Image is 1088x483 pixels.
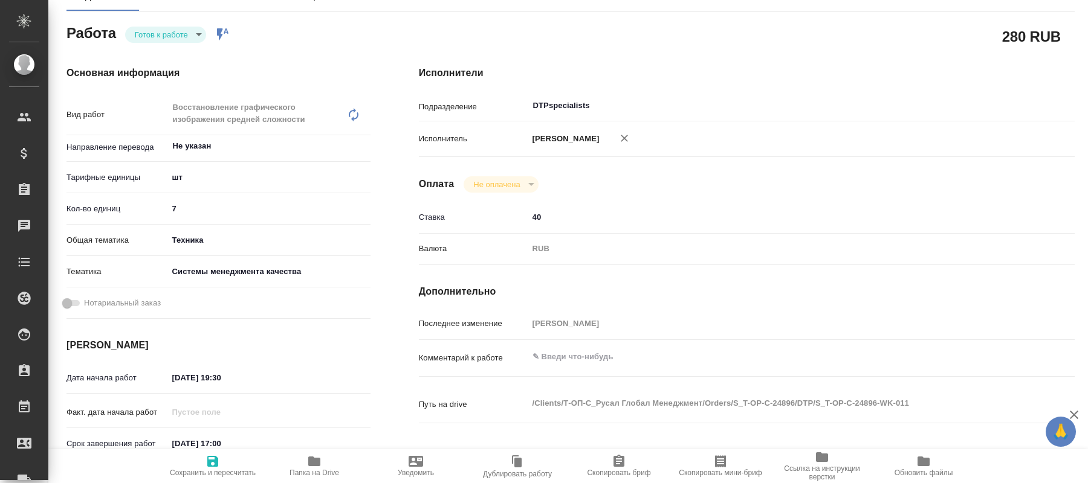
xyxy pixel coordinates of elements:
input: Пустое поле [528,315,1020,332]
input: Пустое поле [168,403,274,421]
button: Не оплачена [470,179,523,190]
div: Готов к работе [464,176,538,193]
h4: Основная информация [66,66,371,80]
p: Тематика [66,266,168,278]
h2: 280 RUB [1002,26,1061,46]
p: Последнее изменение [419,318,528,330]
span: Обновить файлы [895,469,953,477]
h4: Исполнители [419,66,1075,80]
button: Open [1014,104,1016,107]
p: Срок завершения работ [66,438,168,450]
span: Дублировать работу [483,470,552,478]
p: Факт. дата начала работ [66,406,168,418]
button: Папка на Drive [264,449,365,483]
span: 🙏 [1051,419,1071,444]
div: RUB [528,238,1020,259]
p: Исполнитель [419,133,528,145]
h4: Дополнительно [419,284,1075,299]
p: Путь на drive [419,398,528,411]
button: Open [364,145,366,147]
button: Сохранить и пересчитать [162,449,264,483]
span: Нотариальный заказ [84,297,161,309]
input: ✎ Введи что-нибудь [168,435,274,452]
span: Скопировать бриф [587,469,650,477]
p: Дата начала работ [66,372,168,384]
p: Тарифные единицы [66,171,168,184]
div: Готов к работе [125,27,206,43]
textarea: /Clients/Т-ОП-С_Русал Глобал Менеджмент/Orders/S_T-OP-C-24896/DTP/S_T-OP-C-24896-WK-011 [528,393,1020,414]
input: ✎ Введи что-нибудь [168,200,371,217]
span: Скопировать мини-бриф [679,469,762,477]
p: Направление перевода [66,141,168,153]
h2: Работа [66,21,116,43]
p: Подразделение [419,101,528,113]
button: Обновить файлы [873,449,974,483]
input: ✎ Введи что-нибудь [168,369,274,386]
span: Ссылка на инструкции верстки [779,464,866,481]
p: Валюта [419,243,528,255]
p: [PERSON_NAME] [528,133,600,145]
button: Скопировать бриф [568,449,670,483]
div: шт [168,167,371,188]
button: Скопировать мини-бриф [670,449,771,483]
p: Вид работ [66,109,168,121]
button: Удалить исполнителя [611,125,638,152]
button: Уведомить [365,449,467,483]
p: Общая тематика [66,234,168,246]
button: Ссылка на инструкции верстки [771,449,873,483]
span: Сохранить и пересчитать [170,469,256,477]
p: Ставка [419,211,528,223]
button: Дублировать работу [467,449,568,483]
p: Кол-во единиц [66,203,168,215]
h4: Оплата [419,177,455,191]
button: 🙏 [1046,417,1076,447]
input: ✎ Введи что-нибудь [528,208,1020,226]
span: Папка на Drive [290,469,339,477]
div: Техника [168,230,371,251]
span: Уведомить [398,469,434,477]
p: Комментарий к работе [419,352,528,364]
button: Готов к работе [131,30,192,40]
div: Системы менеджмента качества [168,261,371,282]
h4: [PERSON_NAME] [66,338,371,353]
